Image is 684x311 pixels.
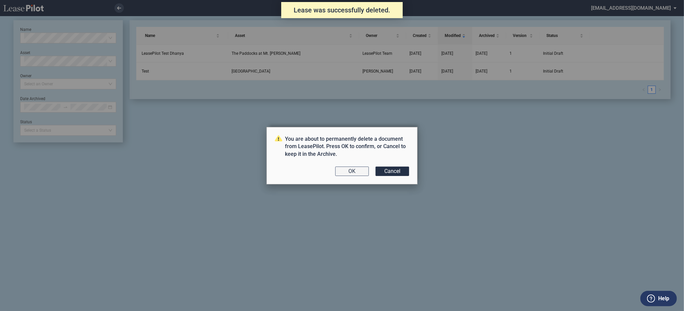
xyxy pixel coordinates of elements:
[266,127,418,184] md-dialog: You are about ...
[376,167,409,176] button: Cancel
[658,294,669,303] label: Help
[281,2,403,18] div: Lease was successfully deleted.
[335,167,369,176] button: OK
[275,135,409,158] p: You are about to permanently delete a document from LeasePilot. Press OK to confirm, or Cancel to...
